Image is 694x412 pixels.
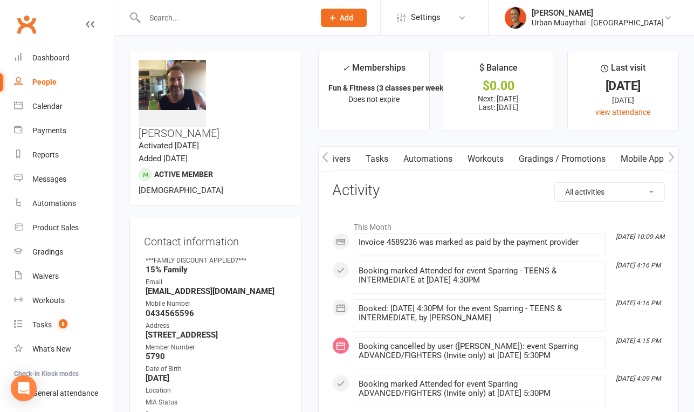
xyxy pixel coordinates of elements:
h3: Contact information [144,231,287,248]
span: Does not expire [348,95,400,104]
a: Waivers [14,264,114,289]
strong: 5790 [146,352,287,361]
span: [DEMOGRAPHIC_DATA] [139,186,223,195]
div: ***FAMILY DISCOUNT APPLIED?*** [146,256,287,266]
a: Gradings / Promotions [511,147,613,171]
li: This Month [332,216,665,233]
span: 8 [59,319,67,328]
div: Urban Muaythai - [GEOGRAPHIC_DATA] [532,18,664,28]
div: Address [146,321,287,331]
div: Automations [32,199,76,208]
a: Calendar [14,94,114,119]
strong: [DATE] [146,373,287,383]
a: Clubworx [13,11,40,38]
i: ✓ [342,63,349,73]
div: General attendance [32,389,98,397]
p: Next: [DATE] Last: [DATE] [453,94,544,112]
strong: Fun & Fitness (3 classes per week) T12 [328,84,461,92]
a: Messages [14,167,114,191]
a: Waivers [313,147,358,171]
a: Workouts [14,289,114,313]
div: Booking cancelled by user ([PERSON_NAME]): event Sparring ADVANCED/FIGHTERS (Invite only) at [DAT... [359,342,601,360]
h3: Activity [332,182,665,199]
strong: [STREET_ADDRESS] [146,330,287,340]
div: Product Sales [32,223,79,232]
div: Location [146,386,287,396]
span: Add [340,13,353,22]
a: Gradings [14,240,114,264]
div: Booking marked Attended for event Sparring ADVANCED/FIGHTERS (Invite only) at [DATE] 5:30PM [359,380,601,398]
div: People [32,78,57,86]
img: thumb_image1722232694.png [505,7,526,29]
div: Open Intercom Messenger [11,375,37,401]
button: Add [321,9,367,27]
time: Activated [DATE] [139,141,199,150]
div: Invoice 4589236 was marked as paid by the payment provider [359,238,601,247]
a: Tasks [358,147,396,171]
a: Reports [14,143,114,167]
img: image1511768295.png [139,60,206,110]
div: Dashboard [32,53,70,62]
div: Booking marked Attended for event Sparring - TEENS & INTERMEDIATE at [DATE] 4:30PM [359,266,601,285]
strong: [EMAIL_ADDRESS][DOMAIN_NAME] [146,286,287,296]
div: Messages [32,175,66,183]
div: Gradings [32,248,63,256]
div: Booked: [DATE] 4:30PM for the event Sparring - TEENS & INTERMEDIATE, by [PERSON_NAME] [359,304,601,322]
div: Memberships [342,61,406,81]
i: [DATE] 4:15 PM [616,337,661,345]
a: view attendance [595,108,650,116]
i: [DATE] 4:09 PM [616,375,661,382]
div: Tasks [32,320,52,329]
strong: 15% Family [146,265,287,274]
div: Last visit [601,61,645,80]
span: Active member [154,170,213,178]
a: Product Sales [14,216,114,240]
a: Mobile App [613,147,671,171]
div: What's New [32,345,71,353]
div: Member Number [146,342,287,353]
a: Workouts [460,147,511,171]
div: $0.00 [453,80,544,92]
i: [DATE] 4:16 PM [616,299,661,307]
i: [DATE] 10:09 AM [616,233,664,241]
div: Mobile Number [146,299,287,309]
i: [DATE] 4:16 PM [616,262,661,269]
div: [DATE] [578,80,669,92]
a: Automations [396,147,460,171]
a: People [14,70,114,94]
div: Date of Birth [146,364,287,374]
time: Added [DATE] [139,154,188,163]
div: $ Balance [479,61,518,80]
h3: [PERSON_NAME] [139,60,293,139]
a: Tasks 8 [14,313,114,337]
div: Waivers [32,272,59,280]
div: Workouts [32,296,65,305]
a: What's New [14,337,114,361]
div: [PERSON_NAME] [532,8,664,18]
div: [DATE] [578,94,669,106]
a: Automations [14,191,114,216]
div: Reports [32,150,59,159]
a: Dashboard [14,46,114,70]
strong: 0434565596 [146,308,287,318]
input: Search... [141,10,307,25]
span: Settings [411,5,441,30]
a: Payments [14,119,114,143]
div: MIA Status [146,397,287,408]
div: Calendar [32,102,63,111]
a: General attendance kiosk mode [14,381,114,406]
div: Email [146,277,287,287]
div: Payments [32,126,66,135]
